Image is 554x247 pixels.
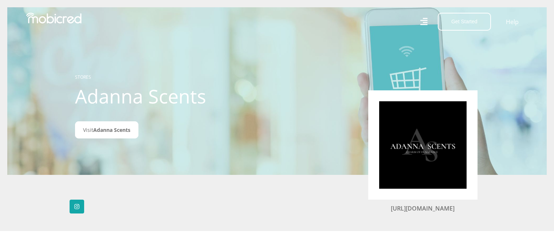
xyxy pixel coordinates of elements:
[379,101,467,189] img: Adanna Scents
[26,13,82,24] img: Mobicred
[75,85,237,107] h1: Adanna Scents
[75,74,91,80] a: STORES
[75,121,138,138] a: VisitAdanna Scents
[391,204,455,212] a: [URL][DOMAIN_NAME]
[70,200,84,213] a: Follow Adanna Scents on Instagram
[93,126,130,133] span: Adanna Scents
[438,13,491,31] button: Get Started
[506,17,519,27] a: Help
